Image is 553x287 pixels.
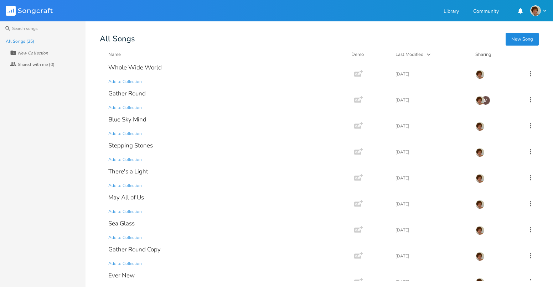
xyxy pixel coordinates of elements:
span: Add to Collection [108,235,142,241]
div: [DATE] [396,202,467,206]
img: scohenmusic [475,252,485,261]
img: scohenmusic [475,96,485,105]
div: Sharing [475,51,518,58]
button: Name [108,51,343,58]
div: May All of Us [108,194,144,200]
div: New Collection [18,51,48,55]
div: Sea Glass [108,220,135,226]
div: Name [108,51,121,58]
div: All Songs (25) [6,39,34,43]
img: scohenmusic [475,122,485,131]
img: scohenmusic [475,148,485,157]
div: msimos [481,96,490,105]
div: All Songs [100,36,539,42]
img: scohenmusic [475,278,485,287]
img: scohenmusic [475,70,485,79]
img: scohenmusic [475,174,485,183]
div: [DATE] [396,280,467,284]
span: Add to Collection [108,79,142,85]
div: Demo [351,51,387,58]
span: Add to Collection [108,261,142,267]
div: [DATE] [396,150,467,154]
div: Gather Round Copy [108,246,161,252]
div: [DATE] [396,254,467,258]
div: [DATE] [396,228,467,232]
button: Last Modified [396,51,467,58]
button: New Song [506,33,539,46]
div: Blue Sky Mind [108,116,146,122]
div: [DATE] [396,176,467,180]
div: [DATE] [396,98,467,102]
img: scohenmusic [530,5,541,16]
div: [DATE] [396,124,467,128]
div: Shared with me (0) [18,62,55,67]
img: scohenmusic [475,226,485,235]
img: scohenmusic [475,200,485,209]
div: [DATE] [396,72,467,76]
a: Library [444,9,459,15]
span: Add to Collection [108,131,142,137]
span: Add to Collection [108,105,142,111]
span: Add to Collection [108,157,142,163]
div: Whole Wide World [108,64,162,71]
span: Add to Collection [108,209,142,215]
a: Community [473,9,499,15]
div: Ever New [108,272,135,278]
div: Gather Round [108,90,146,96]
div: Last Modified [396,51,424,58]
span: Add to Collection [108,183,142,189]
div: There's a Light [108,168,148,174]
div: Stepping Stones [108,142,153,148]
